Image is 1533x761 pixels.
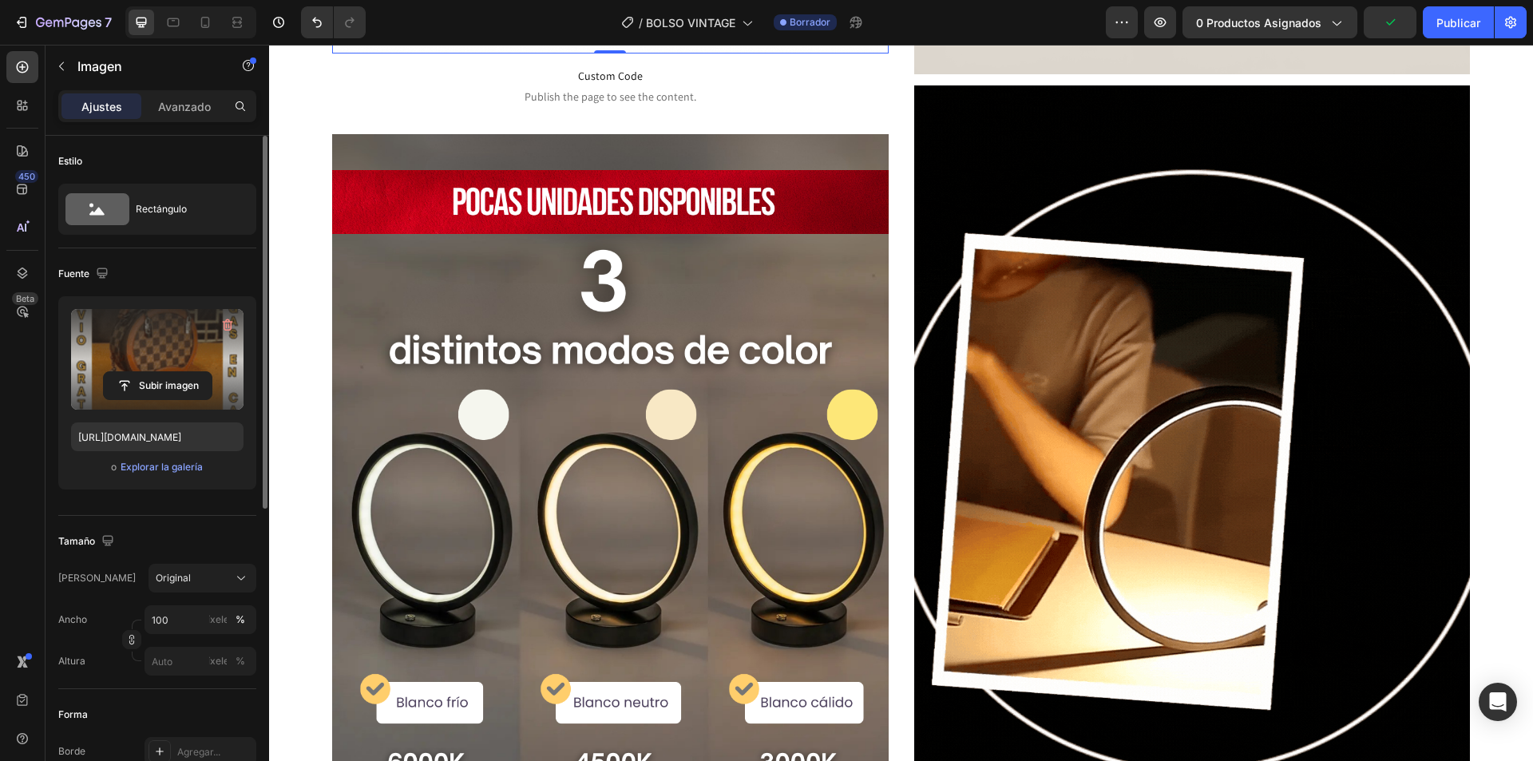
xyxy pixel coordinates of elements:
[269,45,1533,761] iframe: Área de diseño
[790,16,830,28] font: Borrador
[231,610,250,629] button: píxeles
[202,655,234,667] font: píxeles
[120,459,204,475] button: Explorar la galería
[202,613,234,625] font: píxeles
[58,655,85,667] font: Altura
[1423,6,1494,38] button: Publicar
[81,100,122,113] font: Ajustes
[236,613,245,625] font: %
[58,535,95,547] font: Tamaño
[58,708,88,720] font: Forma
[77,57,213,76] p: Imagen
[156,572,191,584] font: Original
[149,564,256,593] button: Original
[301,6,366,38] div: Deshacer/Rehacer
[105,14,112,30] font: 7
[58,745,85,757] font: Borde
[1436,16,1480,30] font: Publicar
[208,652,228,671] button: %
[231,652,250,671] button: píxeles
[208,610,228,629] button: %
[58,613,87,625] font: Ancho
[1196,16,1321,30] font: 0 productos asignados
[121,461,203,473] font: Explorar la galería
[6,6,119,38] button: 7
[71,422,244,451] input: https://ejemplo.com/imagen.jpg
[177,746,220,758] font: Agregar...
[77,58,122,74] font: Imagen
[111,461,117,473] font: o
[58,268,89,279] font: Fuente
[646,16,735,30] font: BOLSO VINTAGE
[1182,6,1357,38] button: 0 productos asignados
[236,655,245,667] font: %
[103,371,212,400] button: Subir imagen
[136,203,187,215] font: Rectángulo
[16,293,34,304] font: Beta
[1479,683,1517,721] div: Abrir Intercom Messenger
[158,100,211,113] font: Avanzado
[58,572,136,584] font: [PERSON_NAME]
[639,16,643,30] font: /
[58,155,82,167] font: Estilo
[145,605,256,634] input: píxeles%
[145,647,256,676] input: píxeles%
[18,171,35,182] font: 450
